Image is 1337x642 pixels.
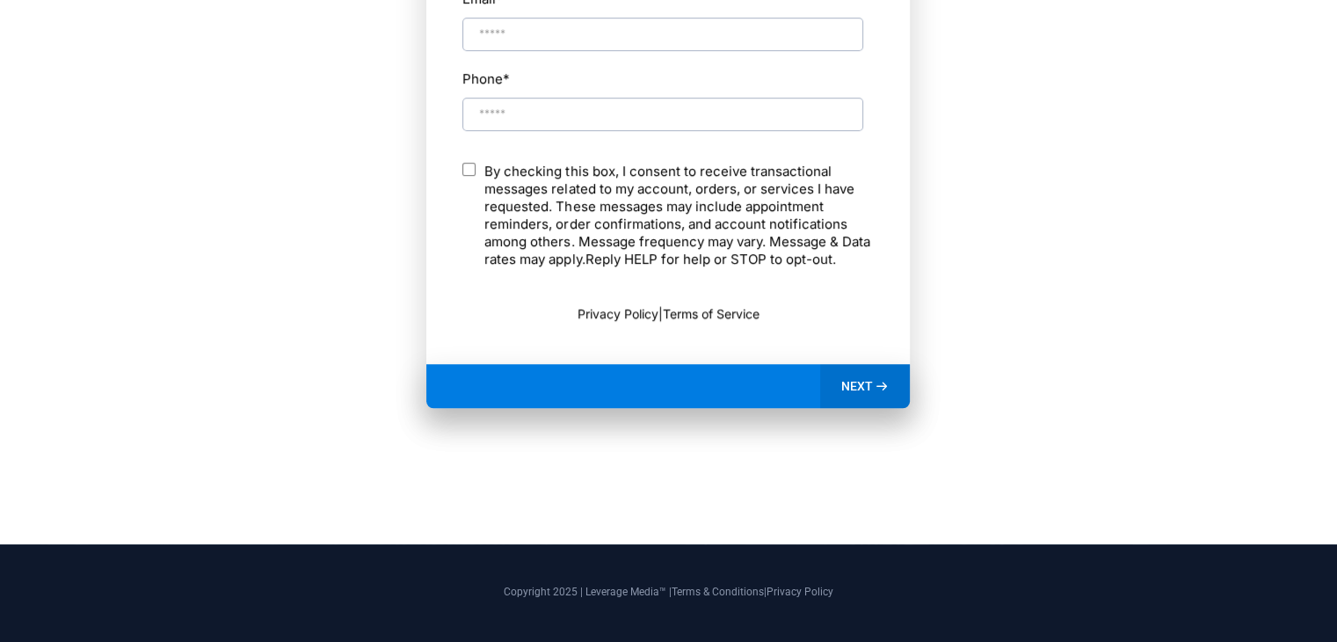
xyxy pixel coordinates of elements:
p: Copyright 2025 | Leverage Media™ | | [172,584,1166,600]
span: NEXT [841,378,873,394]
a: Terms of Service [663,306,759,321]
label: Phone [462,67,874,91]
a: Privacy Policy [767,586,833,598]
p: | [462,304,874,323]
a: Terms & Conditions [672,586,764,598]
p: By checking this box, I consent to receive transactional messages related to my account, orders, ... [484,163,874,268]
a: Privacy Policy [578,306,658,321]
